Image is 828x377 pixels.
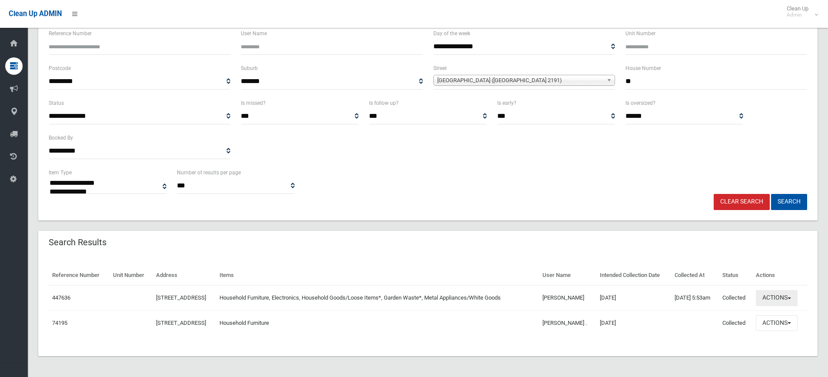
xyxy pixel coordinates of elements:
label: Is oversized? [625,98,655,108]
a: [STREET_ADDRESS] [156,294,206,301]
label: Status [49,98,64,108]
span: Clean Up [782,5,817,18]
a: 447636 [52,294,70,301]
header: Search Results [38,234,117,251]
th: Intended Collection Date [596,266,671,285]
td: [PERSON_NAME] [539,285,596,310]
label: Is follow up? [369,98,399,108]
a: Clear Search [714,194,770,210]
label: House Number [625,63,661,73]
th: Status [719,266,752,285]
a: [STREET_ADDRESS] [156,320,206,326]
span: [GEOGRAPHIC_DATA] ([GEOGRAPHIC_DATA] 2191) [437,75,603,86]
th: Address [153,266,216,285]
label: Is early? [497,98,516,108]
button: Actions [756,290,798,306]
label: Reference Number [49,29,92,38]
label: User Name [241,29,267,38]
label: Suburb [241,63,258,73]
td: Household Furniture [216,310,539,335]
th: User Name [539,266,596,285]
label: Day of the week [433,29,470,38]
label: Is missed? [241,98,266,108]
label: Number of results per page [177,168,241,177]
th: Actions [752,266,807,285]
label: Item Type [49,168,72,177]
th: Items [216,266,539,285]
th: Unit Number [110,266,153,285]
label: Booked By [49,133,73,143]
td: [DATE] 5:53am [671,285,719,310]
span: Clean Up ADMIN [9,10,62,18]
label: Postcode [49,63,71,73]
th: Reference Number [49,266,110,285]
td: Collected [719,310,752,335]
button: Actions [756,315,798,331]
label: Unit Number [625,29,655,38]
td: [DATE] [596,285,671,310]
td: [DATE] [596,310,671,335]
button: Search [771,194,807,210]
td: Household Furniture, Electronics, Household Goods/Loose Items*, Garden Waste*, Metal Appliances/W... [216,285,539,310]
a: 74195 [52,320,67,326]
td: Collected [719,285,752,310]
th: Collected At [671,266,719,285]
label: Street [433,63,447,73]
small: Admin [787,12,808,18]
td: [PERSON_NAME] . [539,310,596,335]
